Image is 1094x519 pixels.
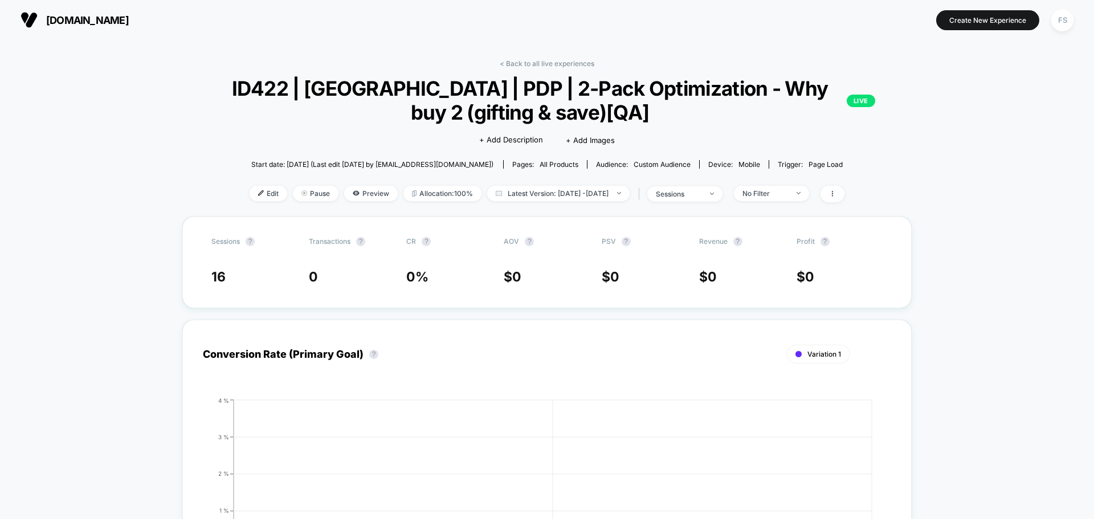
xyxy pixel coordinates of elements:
[596,160,691,169] div: Audience:
[809,160,843,169] span: Page Load
[344,186,398,201] span: Preview
[738,160,760,169] span: mobile
[219,76,875,124] span: ID422 | [GEOGRAPHIC_DATA] | PDP | 2-Pack Optimization - Why buy 2 (gifting & save)[QA]
[406,237,416,246] span: CR
[293,186,338,201] span: Pause
[708,269,717,285] span: 0
[617,192,621,194] img: end
[525,237,534,246] button: ?
[211,237,240,246] span: Sessions
[309,269,318,285] span: 0
[733,237,742,246] button: ?
[406,269,428,285] span: 0 %
[805,269,814,285] span: 0
[710,193,714,195] img: end
[412,190,417,197] img: rebalance
[602,269,619,285] span: $
[218,433,229,440] tspan: 3 %
[219,507,229,514] tspan: 1 %
[820,237,830,246] button: ?
[504,269,521,285] span: $
[778,160,843,169] div: Trigger:
[504,237,519,246] span: AOV
[742,189,788,198] div: No Filter
[512,160,578,169] div: Pages:
[656,190,701,198] div: sessions
[797,237,815,246] span: Profit
[699,160,769,169] span: Device:
[602,237,616,246] span: PSV
[250,186,287,201] span: Edit
[634,160,691,169] span: Custom Audience
[847,95,875,107] p: LIVE
[797,269,814,285] span: $
[512,269,521,285] span: 0
[369,350,378,359] button: ?
[356,237,365,246] button: ?
[487,186,630,201] span: Latest Version: [DATE] - [DATE]
[699,269,717,285] span: $
[500,59,594,68] a: < Back to all live experiences
[301,190,307,196] img: end
[211,269,226,285] span: 16
[479,134,543,146] span: + Add Description
[1051,9,1073,31] div: FS
[258,190,264,196] img: edit
[807,350,841,358] span: Variation 1
[218,470,229,477] tspan: 2 %
[496,190,502,196] img: calendar
[1048,9,1077,32] button: FS
[622,237,631,246] button: ?
[403,186,481,201] span: Allocation: 100%
[635,186,647,202] span: |
[936,10,1039,30] button: Create New Experience
[251,160,493,169] span: Start date: [DATE] (Last edit [DATE] by [EMAIL_ADDRESS][DOMAIN_NAME])
[699,237,728,246] span: Revenue
[422,237,431,246] button: ?
[540,160,578,169] span: all products
[797,192,801,194] img: end
[566,136,615,145] span: + Add Images
[246,237,255,246] button: ?
[610,269,619,285] span: 0
[218,397,229,403] tspan: 4 %
[17,11,132,29] button: [DOMAIN_NAME]
[309,237,350,246] span: Transactions
[21,11,38,28] img: Visually logo
[46,14,129,26] span: [DOMAIN_NAME]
